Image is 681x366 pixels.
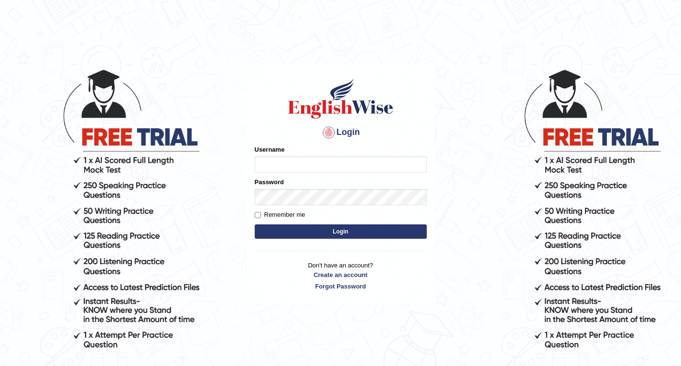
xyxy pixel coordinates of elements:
[255,282,427,291] a: Forgot Password
[255,177,284,187] label: Password
[255,224,427,239] button: Login
[255,210,305,220] label: Remember me
[255,125,427,140] h4: Login
[255,270,427,279] a: Create an account
[255,212,261,218] input: Remember me
[255,145,285,154] label: Username
[286,77,395,120] img: Logo of English Wise sign in for intelligent practice with AI
[255,261,427,290] p: Don't have an account?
